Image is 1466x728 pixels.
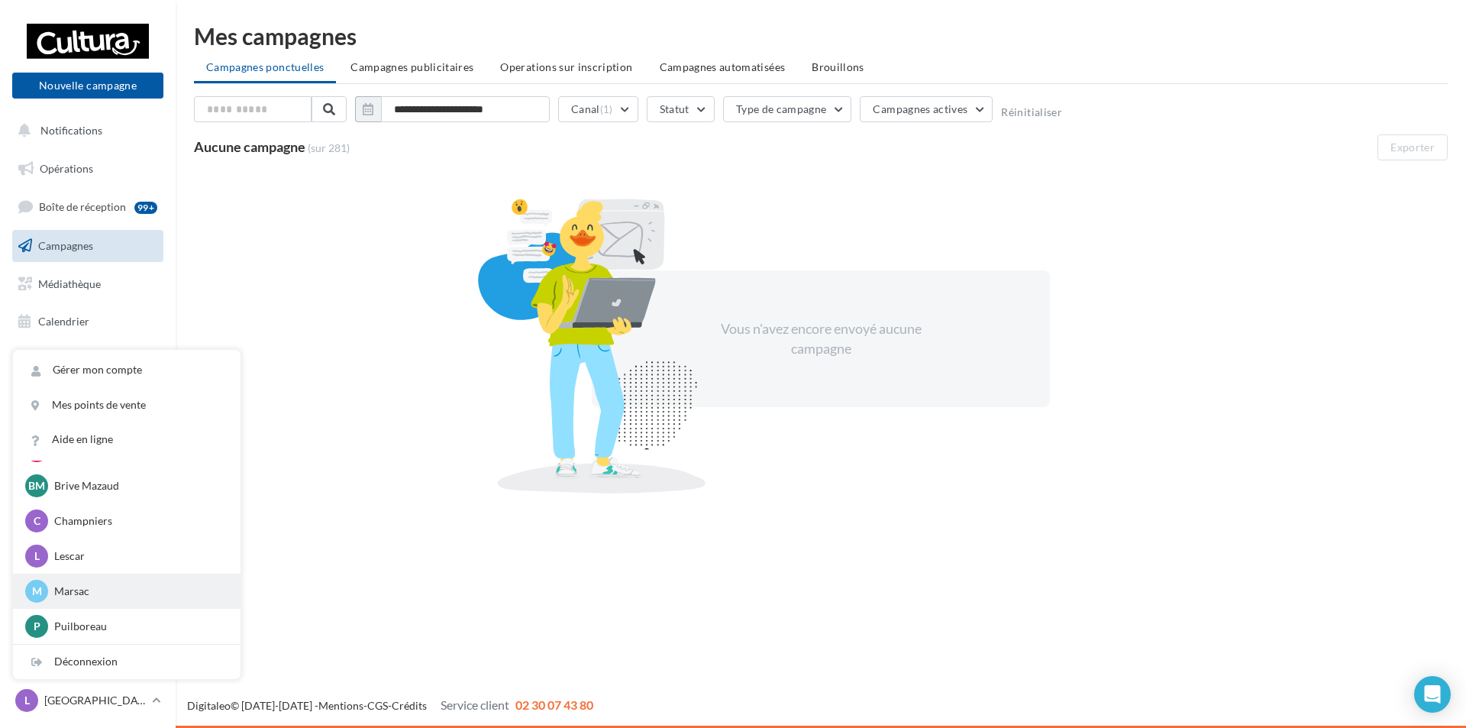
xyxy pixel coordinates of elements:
span: (sur 281) [308,141,350,156]
span: Calendrier [38,315,89,328]
span: Campagnes [38,239,93,252]
div: Open Intercom Messenger [1414,676,1451,713]
span: Notifications [40,124,102,137]
p: Marsac [54,584,222,599]
a: Digitaleo [187,699,231,712]
button: Notifications [9,115,160,147]
span: 02 30 07 43 80 [515,697,593,712]
a: Boîte de réception99+ [9,190,166,223]
span: L [34,548,40,564]
span: P [34,619,40,634]
span: Boîte de réception [39,200,126,213]
a: CGS [367,699,388,712]
button: Exporter [1377,134,1448,160]
button: Statut [647,96,715,122]
a: Médiathèque [9,268,166,300]
a: Gérer mon compte [13,353,241,387]
p: Lescar [54,548,222,564]
div: Déconnexion [13,645,241,679]
a: Aide en ligne [13,422,241,457]
button: Réinitialiser [1001,106,1062,118]
a: Mentions [318,699,363,712]
button: Campagnes actives [860,96,993,122]
span: Opérations [40,162,93,175]
p: Puilboreau [54,619,222,634]
span: Aucune campagne [194,138,305,155]
span: M [32,584,42,599]
button: Canal(1) [558,96,638,122]
span: Médiathèque [38,277,101,290]
a: L [GEOGRAPHIC_DATA] [12,686,163,715]
a: Opérations [9,153,166,185]
span: C [34,513,40,529]
a: Crédits [392,699,427,712]
span: Campagnes automatisées [660,60,786,73]
span: Service client [441,697,509,712]
button: Type de campagne [723,96,852,122]
span: L [24,693,30,708]
span: Operations sur inscription [500,60,632,73]
p: Brive Mazaud [54,478,222,493]
p: Champniers [54,513,222,529]
div: Mes campagnes [194,24,1448,47]
p: [GEOGRAPHIC_DATA] [44,693,146,708]
button: Nouvelle campagne [12,73,163,99]
a: Mes points de vente [13,388,241,422]
a: Calendrier [9,306,166,338]
span: BM [28,478,45,493]
span: Brouillons [812,60,864,73]
span: (1) [600,103,613,115]
span: © [DATE]-[DATE] - - - [187,699,593,712]
span: Campagnes publicitaires [350,60,473,73]
span: Campagnes actives [873,102,967,115]
div: 99+ [134,202,157,214]
div: Vous n'avez encore envoyé aucune campagne [689,319,952,358]
a: Campagnes [9,230,166,262]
